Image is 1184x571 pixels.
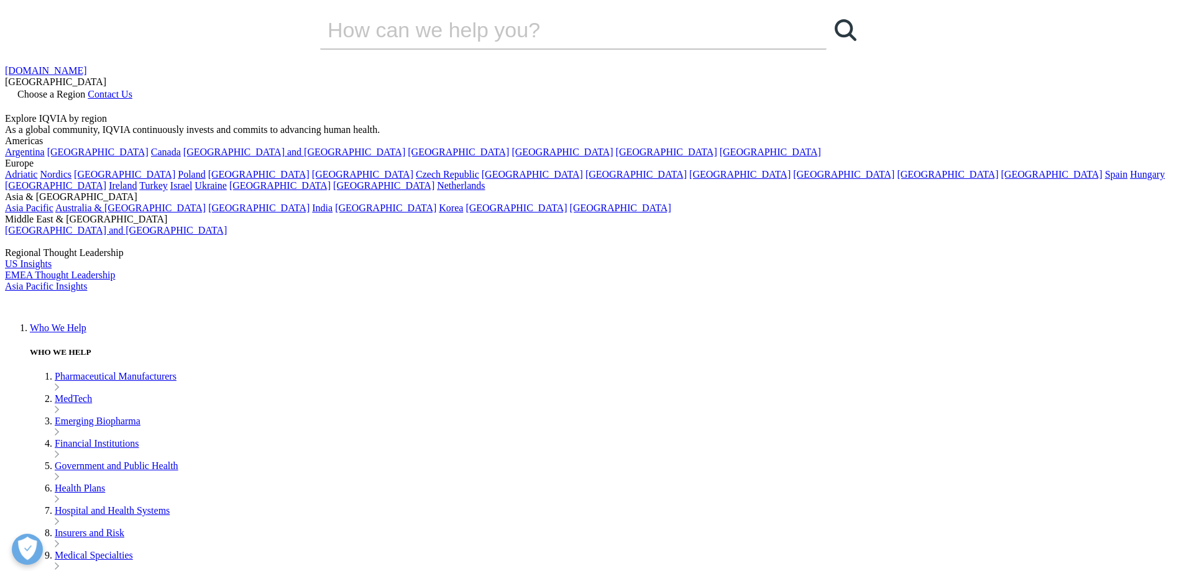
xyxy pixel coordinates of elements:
a: Turkey [139,180,168,191]
div: Regional Thought Leadership [5,247,1179,258]
a: Hospital and Health Systems [55,505,170,516]
a: [GEOGRAPHIC_DATA] [616,147,717,157]
a: Asia Pacific Insights [5,281,87,291]
a: India [312,203,333,213]
a: Canada [151,147,181,157]
a: [GEOGRAPHIC_DATA] [229,180,331,191]
a: [GEOGRAPHIC_DATA] [5,180,106,191]
h5: WHO WE HELP [30,347,1179,357]
a: US Insights [5,258,52,269]
a: [GEOGRAPHIC_DATA] [47,147,149,157]
a: Pharmaceutical Manufacturers [55,371,177,381]
a: [GEOGRAPHIC_DATA] and [GEOGRAPHIC_DATA] [5,225,227,235]
a: MedTech [55,393,92,404]
a: Financial Institutions [55,438,139,449]
div: [GEOGRAPHIC_DATA] [5,76,1179,88]
a: [GEOGRAPHIC_DATA] [482,169,583,180]
a: [GEOGRAPHIC_DATA] [585,169,687,180]
a: [GEOGRAPHIC_DATA] [1001,169,1103,180]
a: Czech Republic [416,169,479,180]
a: Netherlands [437,180,485,191]
input: Search [320,11,791,48]
a: Israel [170,180,193,191]
a: Ukraine [195,180,227,191]
svg: Search [835,19,856,41]
a: Contact Us [88,89,132,99]
a: [GEOGRAPHIC_DATA] [793,169,894,180]
div: Explore IQVIA by region [5,113,1179,124]
a: Nordics [40,169,71,180]
a: Government and Public Health [55,460,178,471]
a: Argentina [5,147,45,157]
a: [GEOGRAPHIC_DATA] [466,203,567,213]
a: [GEOGRAPHIC_DATA] [408,147,509,157]
div: Europe [5,158,1179,169]
div: Americas [5,135,1179,147]
a: [GEOGRAPHIC_DATA] [333,180,434,191]
a: [GEOGRAPHIC_DATA] and [GEOGRAPHIC_DATA] [183,147,405,157]
a: Poland [178,169,205,180]
a: Hungary [1130,169,1165,180]
a: [GEOGRAPHIC_DATA] [208,169,310,180]
a: Korea [439,203,463,213]
a: [GEOGRAPHIC_DATA] [74,169,175,180]
div: Asia & [GEOGRAPHIC_DATA] [5,191,1179,203]
a: [GEOGRAPHIC_DATA] [720,147,821,157]
a: Asia Pacific [5,203,53,213]
a: [DOMAIN_NAME] [5,65,87,76]
span: Choose a Region [17,89,85,99]
a: [GEOGRAPHIC_DATA] [208,203,310,213]
a: Medical Specialties [55,550,133,560]
a: EMEA Thought Leadership [5,270,115,280]
a: Australia & [GEOGRAPHIC_DATA] [55,203,206,213]
a: Search [827,11,864,48]
a: [GEOGRAPHIC_DATA] [512,147,613,157]
a: Health Plans [55,483,105,493]
button: Open Preferences [12,534,43,565]
a: Adriatic [5,169,37,180]
a: Insurers and Risk [55,528,124,538]
a: Who We Help [30,322,86,333]
img: IQVIA Healthcare Information Technology and Pharma Clinical Research Company [5,292,104,310]
a: Spain [1105,169,1127,180]
a: [GEOGRAPHIC_DATA] [312,169,413,180]
a: [GEOGRAPHIC_DATA] [570,203,671,213]
a: [GEOGRAPHIC_DATA] [689,169,791,180]
a: [GEOGRAPHIC_DATA] [335,203,436,213]
div: As a global community, IQVIA continuously invests and commits to advancing human health. [5,124,1179,135]
a: [GEOGRAPHIC_DATA] [897,169,998,180]
a: Emerging Biopharma [55,416,140,426]
div: Middle East & [GEOGRAPHIC_DATA] [5,214,1179,225]
a: Ireland [109,180,137,191]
